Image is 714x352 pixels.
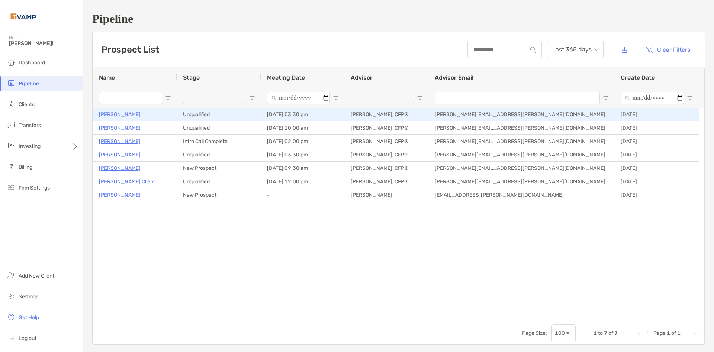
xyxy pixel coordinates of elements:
[692,330,698,336] div: Last Page
[333,95,339,101] button: Open Filter Menu
[177,108,261,121] div: Unqualified
[183,74,200,81] span: Stage
[615,135,699,148] div: [DATE]
[99,123,141,133] a: [PERSON_NAME]
[261,121,345,134] div: [DATE] 10:00 am
[99,110,141,119] a: [PERSON_NAME]
[615,121,699,134] div: [DATE]
[99,92,162,104] input: Name Filter Input
[429,135,615,148] div: [PERSON_NAME][EMAIL_ADDRESS][PERSON_NAME][DOMAIN_NAME]
[636,330,641,336] div: First Page
[102,44,159,55] h3: Prospect List
[615,188,699,202] div: [DATE]
[99,164,141,173] a: [PERSON_NAME]
[598,330,603,336] span: to
[177,135,261,148] div: Intro Call Complete
[653,330,666,336] span: Page
[177,121,261,134] div: Unqualified
[417,95,423,101] button: Open Filter Menu
[19,60,45,66] span: Dashboard
[267,74,305,81] span: Meeting Date
[615,162,699,175] div: [DATE]
[19,294,38,300] span: Settings
[7,333,16,342] img: logout icon
[604,330,607,336] span: 7
[9,3,38,30] img: Zoe Logo
[19,273,54,279] span: Add New Client
[261,108,345,121] div: [DATE] 03:30 pm
[7,141,16,150] img: investing icon
[177,175,261,188] div: Unqualified
[7,183,16,192] img: firm-settings icon
[345,188,429,202] div: [PERSON_NAME]
[615,108,699,121] div: [DATE]
[261,162,345,175] div: [DATE] 09:30 am
[522,330,547,336] div: Page Size:
[9,40,78,47] span: [PERSON_NAME]!
[267,92,330,104] input: Meeting Date Filter Input
[603,95,609,101] button: Open Filter Menu
[249,95,255,101] button: Open Filter Menu
[639,41,696,58] button: Clear Filters
[19,335,36,342] span: Log out
[99,177,155,186] a: [PERSON_NAME] Client
[429,121,615,134] div: [PERSON_NAME][EMAIL_ADDRESS][PERSON_NAME][DOMAIN_NAME]
[677,330,681,336] span: 1
[7,120,16,129] img: transfers icon
[19,143,41,149] span: Investing
[7,79,16,88] img: pipeline icon
[19,164,32,170] span: Billing
[429,188,615,202] div: [EMAIL_ADDRESS][PERSON_NAME][DOMAIN_NAME]
[7,271,16,280] img: add_new_client icon
[92,12,705,26] h1: Pipeline
[687,95,693,101] button: Open Filter Menu
[429,108,615,121] div: [PERSON_NAME][EMAIL_ADDRESS][PERSON_NAME][DOMAIN_NAME]
[19,122,41,129] span: Transfers
[429,148,615,161] div: [PERSON_NAME][EMAIL_ADDRESS][PERSON_NAME][DOMAIN_NAME]
[594,330,597,336] span: 1
[261,135,345,148] div: [DATE] 02:00 pm
[261,188,345,202] div: -
[345,148,429,161] div: [PERSON_NAME], CFP®
[19,185,50,191] span: Firm Settings
[351,74,373,81] span: Advisor
[261,148,345,161] div: [DATE] 03:30 pm
[684,330,689,336] div: Next Page
[99,190,141,200] a: [PERSON_NAME]
[7,292,16,301] img: settings icon
[345,162,429,175] div: [PERSON_NAME], CFP®
[261,175,345,188] div: [DATE] 12:00 pm
[435,92,600,104] input: Advisor Email Filter Input
[621,74,655,81] span: Create Date
[99,74,115,81] span: Name
[345,121,429,134] div: [PERSON_NAME], CFP®
[19,101,35,108] span: Clients
[667,330,670,336] span: 1
[7,99,16,108] img: clients icon
[644,330,650,336] div: Previous Page
[552,41,599,58] span: Last 365 days
[345,175,429,188] div: [PERSON_NAME], CFP®
[608,330,613,336] span: of
[7,58,16,67] img: dashboard icon
[7,313,16,321] img: get-help icon
[99,137,141,146] a: [PERSON_NAME]
[614,330,618,336] span: 7
[555,330,565,336] div: 100
[615,175,699,188] div: [DATE]
[99,150,141,159] p: [PERSON_NAME]
[177,188,261,202] div: New Prospect
[177,162,261,175] div: New Prospect
[177,148,261,161] div: Unqualified
[435,74,473,81] span: Advisor Email
[429,175,615,188] div: [PERSON_NAME][EMAIL_ADDRESS][PERSON_NAME][DOMAIN_NAME]
[621,92,684,104] input: Create Date Filter Input
[530,47,536,53] img: input icon
[19,80,39,87] span: Pipeline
